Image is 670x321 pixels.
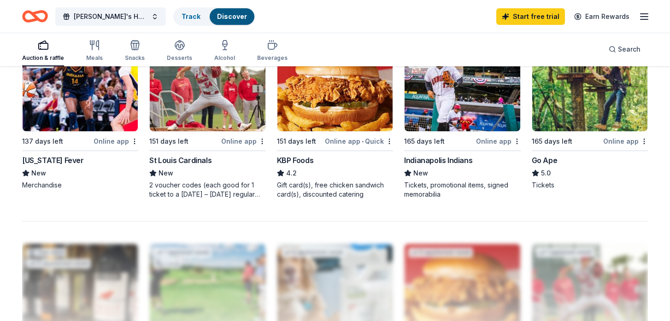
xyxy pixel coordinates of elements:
[22,6,48,27] a: Home
[182,12,200,20] a: Track
[55,7,166,26] button: [PERSON_NAME]'s Hope Survival Ball
[23,44,138,131] img: Image for Indiana Fever
[167,54,192,62] div: Desserts
[532,43,648,190] a: Image for Go Ape165 days leftOnline appGo Ape5.0Tickets
[159,168,173,179] span: New
[277,155,313,166] div: KBP Foods
[532,181,648,190] div: Tickets
[404,136,445,147] div: 165 days left
[22,54,64,62] div: Auction & raffle
[173,7,255,26] button: TrackDiscover
[277,181,393,199] div: Gift card(s), free chicken sandwich card(s), discounted catering
[125,54,145,62] div: Snacks
[149,181,265,199] div: 2 voucher codes (each good for 1 ticket to a [DATE] – [DATE] regular season Cardinals game)
[22,155,84,166] div: [US_STATE] Fever
[22,136,63,147] div: 137 days left
[217,12,247,20] a: Discover
[413,168,428,179] span: New
[541,168,551,179] span: 5.0
[404,181,520,199] div: Tickets, promotional items, signed memorabilia
[277,44,393,131] img: Image for KBP Foods
[86,54,103,62] div: Meals
[532,136,572,147] div: 165 days left
[31,168,46,179] span: New
[601,40,648,58] button: Search
[569,8,635,25] a: Earn Rewards
[257,36,288,66] button: Beverages
[221,135,266,147] div: Online app
[496,8,565,25] a: Start free trial
[257,54,288,62] div: Beverages
[532,155,558,166] div: Go Ape
[22,36,64,66] button: Auction & raffle
[149,155,212,166] div: St Louis Cardinals
[149,136,188,147] div: 151 days left
[125,36,145,66] button: Snacks
[94,135,138,147] div: Online app
[149,43,265,199] a: Image for St Louis Cardinals1 applylast week151 days leftOnline appSt Louis CardinalsNew2 voucher...
[603,135,648,147] div: Online app
[618,44,641,55] span: Search
[74,11,147,22] span: [PERSON_NAME]'s Hope Survival Ball
[476,135,521,147] div: Online app
[86,36,103,66] button: Meals
[22,181,138,190] div: Merchandise
[286,168,297,179] span: 4.2
[214,54,235,62] div: Alcohol
[404,155,472,166] div: Indianapolis Indians
[362,138,364,145] span: •
[214,36,235,66] button: Alcohol
[277,43,393,199] a: Image for KBP Foods9 applieslast week151 days leftOnline app•QuickKBP Foods4.2Gift card(s), free ...
[325,135,393,147] div: Online app Quick
[532,44,647,131] img: Image for Go Ape
[404,43,520,199] a: Image for Indianapolis Indians1 applylast weekLocal165 days leftOnline appIndianapolis IndiansNew...
[167,36,192,66] button: Desserts
[22,43,138,190] a: Image for Indiana Fever1 applylast weekLocal137 days leftOnline app[US_STATE] FeverNewMerchandise
[405,44,520,131] img: Image for Indianapolis Indians
[150,44,265,131] img: Image for St Louis Cardinals
[277,136,316,147] div: 151 days left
